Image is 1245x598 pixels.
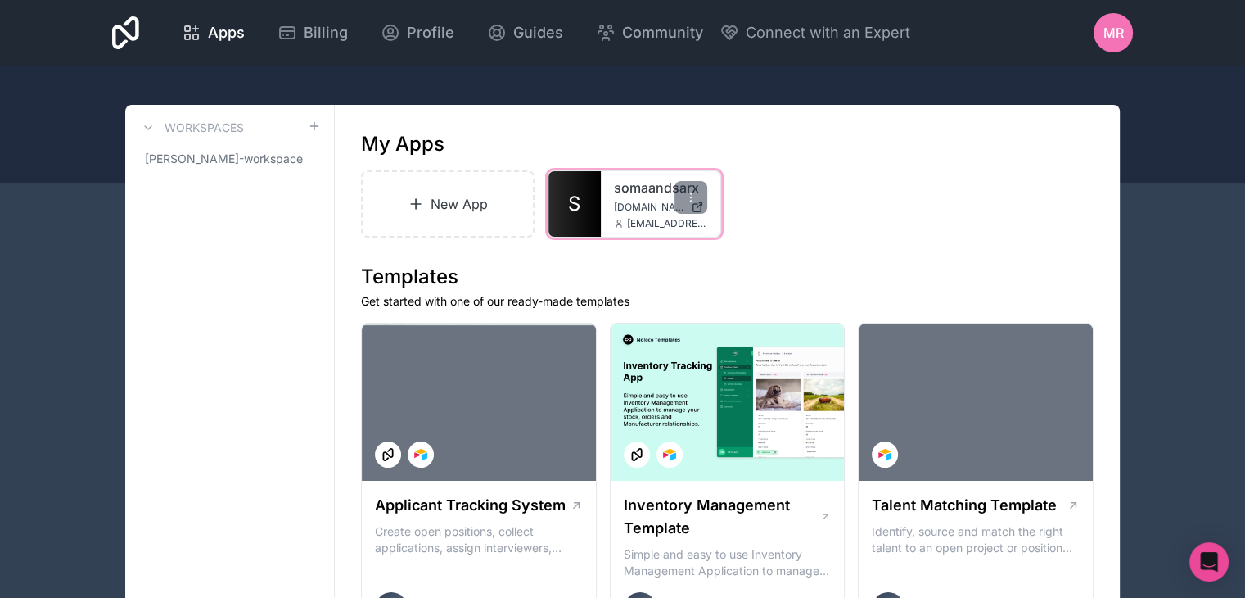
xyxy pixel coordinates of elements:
span: [PERSON_NAME]-workspace [145,151,303,167]
a: S [548,171,601,237]
span: [EMAIL_ADDRESS][DOMAIN_NAME] [627,217,707,230]
button: Connect with an Expert [719,21,910,44]
p: Get started with one of our ready-made templates [361,293,1094,310]
span: Billing [304,21,348,44]
p: Simple and easy to use Inventory Management Application to manage your stock, orders and Manufact... [624,546,832,579]
span: MR [1103,23,1124,43]
span: Community [622,21,703,44]
span: Apps [208,21,245,44]
h1: Inventory Management Template [624,494,820,540]
a: somaandsarx [614,178,707,197]
a: Profile [368,15,467,51]
img: Airtable Logo [663,448,676,461]
h1: Templates [361,264,1094,290]
h1: Talent Matching Template [872,494,1057,517]
h3: Workspaces [165,120,244,136]
a: [PERSON_NAME]-workspace [138,144,321,174]
span: S [568,191,580,217]
span: Connect with an Expert [746,21,910,44]
img: Airtable Logo [878,448,891,461]
a: Apps [169,15,258,51]
h1: My Apps [361,131,444,157]
a: New App [361,170,535,238]
span: Guides [513,21,563,44]
span: [DOMAIN_NAME] [614,201,684,214]
div: Open Intercom Messenger [1189,542,1229,582]
a: Billing [264,15,361,51]
img: Airtable Logo [414,448,427,461]
h1: Applicant Tracking System [375,494,566,517]
a: Community [583,15,716,51]
a: Guides [474,15,576,51]
p: Create open positions, collect applications, assign interviewers, centralise candidate feedback a... [375,523,583,556]
p: Identify, source and match the right talent to an open project or position with our Talent Matchi... [872,523,1080,556]
a: Workspaces [138,118,244,138]
a: [DOMAIN_NAME] [614,201,707,214]
span: Profile [407,21,454,44]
